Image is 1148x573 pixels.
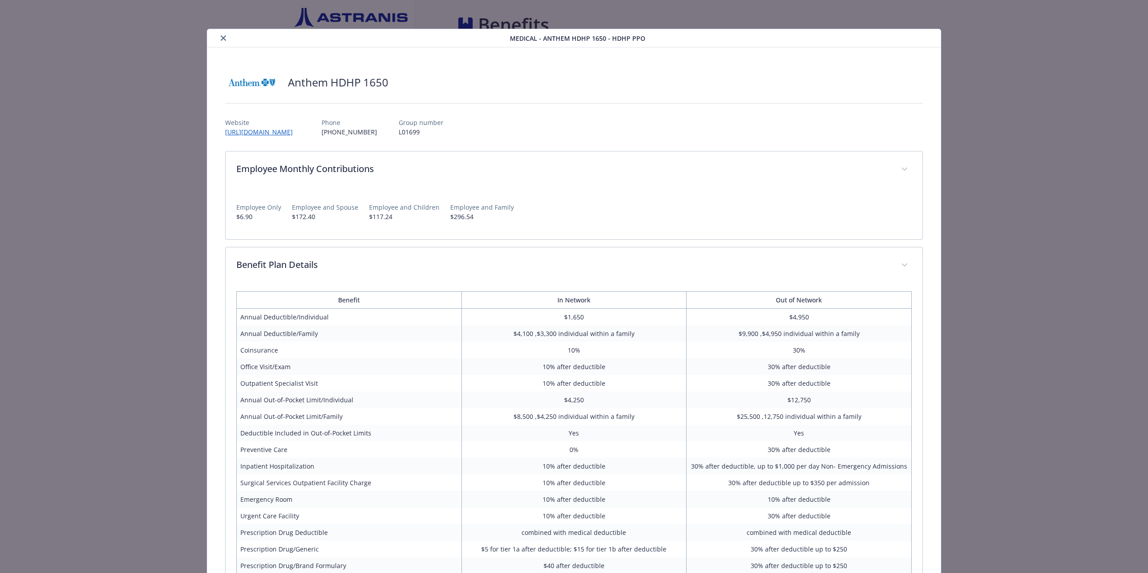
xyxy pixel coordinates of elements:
td: Yes [687,425,912,441]
p: Employee Monthly Contributions [236,162,890,176]
p: $172.40 [292,212,358,221]
p: Employee and Spouse [292,202,358,212]
p: L01699 [399,127,444,137]
td: $4,100 ,$3,300 individual within a family [461,325,687,342]
td: $1,650 [461,309,687,326]
th: Benefit [236,292,461,309]
span: Medical - Anthem HDHP 1650 - HDHP PPO [510,34,645,43]
td: Annual Deductible/Family [236,325,461,342]
button: close [218,33,229,43]
td: Preventive Care [236,441,461,458]
p: Employee and Family [450,202,514,212]
td: 30% after deductible, up to $1,000 per day Non- Emergency Admissions [687,458,912,474]
td: 10% after deductible [461,358,687,375]
p: Group number [399,118,444,127]
div: Employee Monthly Contributions [226,188,922,239]
p: $296.54 [450,212,514,221]
th: Out of Network [687,292,912,309]
td: Office Visit/Exam [236,358,461,375]
p: Employee and Children [369,202,439,212]
td: $4,250 [461,392,687,408]
td: $5 for tier 1a after deductible; $15 for tier 1b after deductible [461,541,687,557]
td: combined with medical deductible [461,524,687,541]
p: Phone [322,118,377,127]
p: [PHONE_NUMBER] [322,127,377,137]
td: Emergency Room [236,491,461,508]
th: In Network [461,292,687,309]
td: 10% after deductible [461,375,687,392]
td: Deductible Included in Out-of-Pocket Limits [236,425,461,441]
td: 10% after deductible [461,491,687,508]
td: Coinsurance [236,342,461,358]
td: Annual Out-of-Pocket Limit/Individual [236,392,461,408]
p: Benefit Plan Details [236,258,890,271]
td: 30% after deductible up to $250 [687,541,912,557]
td: 0% [461,441,687,458]
td: Surgical Services Outpatient Facility Charge [236,474,461,491]
td: 10% after deductible [461,474,687,491]
td: Annual Deductible/Individual [236,309,461,326]
td: Prescription Drug Deductible [236,524,461,541]
td: Yes [461,425,687,441]
td: 30% after deductible [687,508,912,524]
p: Website [225,118,300,127]
td: $4,950 [687,309,912,326]
img: Anthem Blue Cross [225,69,279,96]
p: $117.24 [369,212,439,221]
td: 30% [687,342,912,358]
p: $6.90 [236,212,281,221]
div: Employee Monthly Contributions [226,151,922,188]
p: Employee Only [236,202,281,212]
td: Inpatient Hospitalization [236,458,461,474]
div: Benefit Plan Details [226,247,922,284]
td: $12,750 [687,392,912,408]
td: $9,900 ,$4,950 individual within a family [687,325,912,342]
td: 30% after deductible up to $350 per admission [687,474,912,491]
td: Prescription Drug/Generic [236,541,461,557]
td: Annual Out-of-Pocket Limit/Family [236,408,461,425]
td: 30% after deductible [687,358,912,375]
h2: Anthem HDHP 1650 [288,75,388,90]
td: $8,500 ,$4,250 individual within a family [461,408,687,425]
td: Urgent Care Facility [236,508,461,524]
td: 10% [461,342,687,358]
td: 10% after deductible [461,458,687,474]
td: 10% after deductible [461,508,687,524]
td: combined with medical deductible [687,524,912,541]
td: 10% after deductible [687,491,912,508]
td: Outpatient Specialist Visit [236,375,461,392]
a: [URL][DOMAIN_NAME] [225,128,300,136]
td: $25,500 ,12,750 individual within a family [687,408,912,425]
td: 30% after deductible [687,375,912,392]
td: 30% after deductible [687,441,912,458]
